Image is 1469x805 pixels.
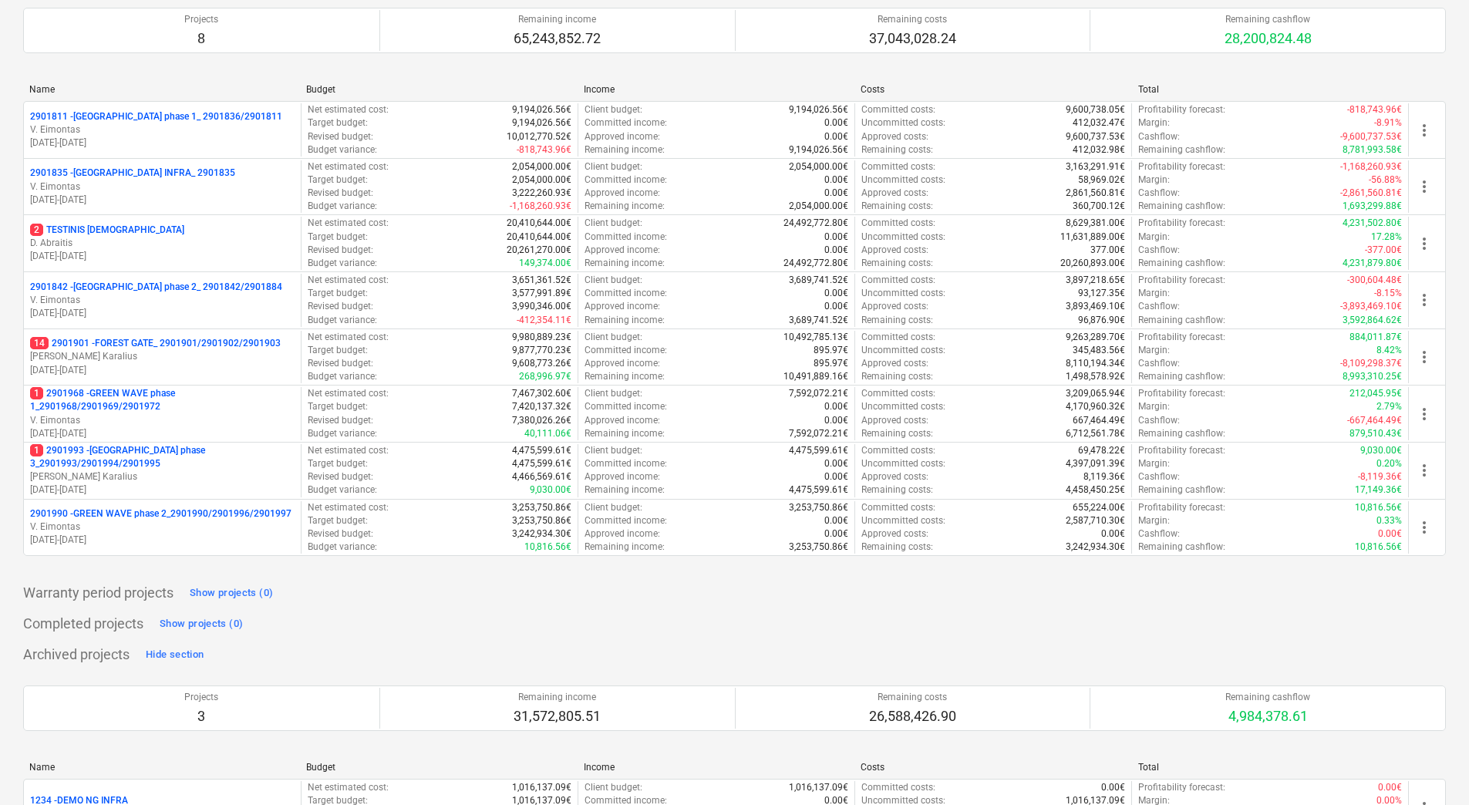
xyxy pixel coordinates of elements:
[507,217,571,230] p: 20,410,644.00€
[585,470,660,483] p: Approved income :
[1073,414,1125,427] p: 667,464.49€
[1376,344,1402,357] p: 8.42%
[308,414,373,427] p: Revised budget :
[1073,200,1125,213] p: 360,700.12€
[1360,444,1402,457] p: 9,030.00€
[30,194,295,207] p: [DATE] - [DATE]
[1138,160,1225,173] p: Profitability forecast :
[186,581,277,605] button: Show projects (0)
[1138,344,1170,357] p: Margin :
[861,287,945,300] p: Uncommitted costs :
[1225,29,1312,48] p: 28,200,824.48
[30,470,295,483] p: [PERSON_NAME] Karalius
[1073,501,1125,514] p: 655,224.00€
[1415,234,1434,253] span: more_vert
[30,414,295,427] p: V. Eimontas
[1349,427,1402,440] p: 879,510.43€
[783,331,848,344] p: 10,492,785.13€
[584,84,848,95] div: Income
[512,514,571,527] p: 3,253,750.86€
[308,274,389,287] p: Net estimated cost :
[308,331,389,344] p: Net estimated cost :
[30,281,282,294] p: 2901842 - [GEOGRAPHIC_DATA] phase 2_ 2901842/2901884
[1343,200,1402,213] p: 1,693,299.88€
[861,257,933,270] p: Remaining costs :
[1138,257,1225,270] p: Remaining cashflow :
[1066,187,1125,200] p: 2,861,560.81€
[1078,173,1125,187] p: 58,969.02€
[585,344,667,357] p: Committed income :
[308,444,389,457] p: Net estimated cost :
[1138,331,1225,344] p: Profitability forecast :
[30,364,295,377] p: [DATE] - [DATE]
[1358,470,1402,483] p: -8,119.36€
[308,187,373,200] p: Revised budget :
[512,457,571,470] p: 4,475,599.61€
[1060,231,1125,244] p: 11,631,889.00€
[789,387,848,400] p: 7,592,072.21€
[789,501,848,514] p: 3,253,750.86€
[30,250,295,263] p: [DATE] - [DATE]
[190,584,273,602] div: Show projects (0)
[30,520,295,534] p: V. Eimontas
[861,200,933,213] p: Remaining costs :
[585,483,665,497] p: Remaining income :
[512,287,571,300] p: 3,577,991.89€
[1066,357,1125,370] p: 8,110,194.34€
[156,611,247,636] button: Show projects (0)
[30,123,295,136] p: V. Eimontas
[1340,357,1402,370] p: -8,109,298.37€
[1340,130,1402,143] p: -9,600,737.53€
[861,400,945,413] p: Uncommitted costs :
[1073,143,1125,157] p: 412,032.98€
[824,130,848,143] p: 0.00€
[30,224,295,263] div: 2TESTINIS [DEMOGRAPHIC_DATA]D. Abraitis[DATE]-[DATE]
[861,300,928,313] p: Approved costs :
[585,130,660,143] p: Approved income :
[783,217,848,230] p: 24,492,772.80€
[1138,457,1170,470] p: Margin :
[789,314,848,327] p: 3,689,741.52€
[308,470,373,483] p: Revised budget :
[30,427,295,440] p: [DATE] - [DATE]
[789,427,848,440] p: 7,592,072.21€
[30,110,282,123] p: 2901811 - [GEOGRAPHIC_DATA] phase 1_ 2901836/2901811
[861,387,935,400] p: Committed costs :
[861,103,935,116] p: Committed costs :
[308,457,368,470] p: Target budget :
[1073,116,1125,130] p: 412,032.47€
[783,370,848,383] p: 10,491,889.16€
[1340,187,1402,200] p: -2,861,560.81€
[585,217,642,230] p: Client budget :
[1090,244,1125,257] p: 377.00€
[1355,483,1402,497] p: 17,149.36€
[512,331,571,344] p: 9,980,889.23€
[308,173,368,187] p: Target budget :
[308,116,368,130] p: Target budget :
[517,314,571,327] p: -412,354.11€
[1066,217,1125,230] p: 8,629,381.00€
[1138,130,1180,143] p: Cashflow :
[824,187,848,200] p: 0.00€
[30,483,295,497] p: [DATE] - [DATE]
[30,337,281,350] p: 2901901 - FOREST GATE_ 2901901/2901902/2901903
[512,357,571,370] p: 9,608,773.26€
[507,244,571,257] p: 20,261,270.00€
[861,357,928,370] p: Approved costs :
[512,344,571,357] p: 9,877,770.23€
[824,400,848,413] p: 0.00€
[585,387,642,400] p: Client budget :
[861,143,933,157] p: Remaining costs :
[524,427,571,440] p: 40,111.06€
[585,357,660,370] p: Approved income :
[142,642,207,667] button: Hide section
[308,370,377,383] p: Budget variance :
[519,370,571,383] p: 268,996.97€
[814,357,848,370] p: 895.97€
[1066,103,1125,116] p: 9,600,738.05€
[585,314,665,327] p: Remaining income :
[1066,483,1125,497] p: 4,458,450.25€
[1374,287,1402,300] p: -8.15%
[1415,405,1434,423] span: more_vert
[1371,231,1402,244] p: 17.28%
